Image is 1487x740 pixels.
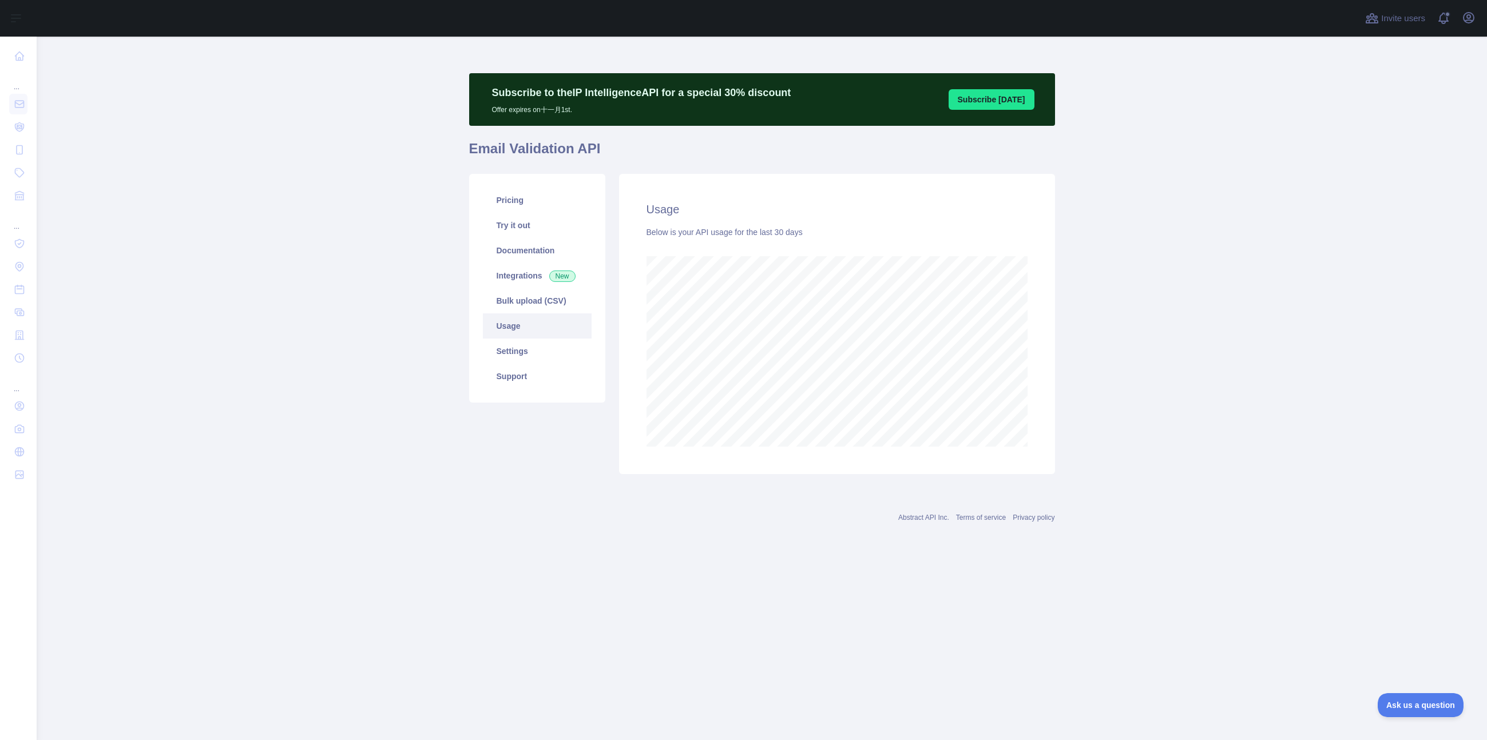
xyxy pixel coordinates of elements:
a: Usage [483,313,592,339]
a: Integrations New [483,263,592,288]
button: Invite users [1363,9,1427,27]
span: New [549,270,576,282]
a: Try it out [483,213,592,238]
a: Support [483,364,592,389]
a: Terms of service [956,514,1006,522]
a: Settings [483,339,592,364]
div: ... [9,69,27,91]
iframe: Toggle Customer Support [1378,693,1464,717]
div: Below is your API usage for the last 30 days [647,226,1028,238]
a: Abstract API Inc. [898,514,949,522]
h2: Usage [647,201,1028,217]
a: Documentation [483,238,592,263]
div: ... [9,371,27,393]
span: Invite users [1381,12,1425,25]
div: ... [9,208,27,231]
button: Subscribe [DATE] [949,89,1034,110]
a: Privacy policy [1013,514,1054,522]
a: Pricing [483,188,592,213]
p: Offer expires on 十一月 1st. [492,101,791,114]
a: Bulk upload (CSV) [483,288,592,313]
h1: Email Validation API [469,140,1055,167]
p: Subscribe to the IP Intelligence API for a special 30 % discount [492,85,791,101]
